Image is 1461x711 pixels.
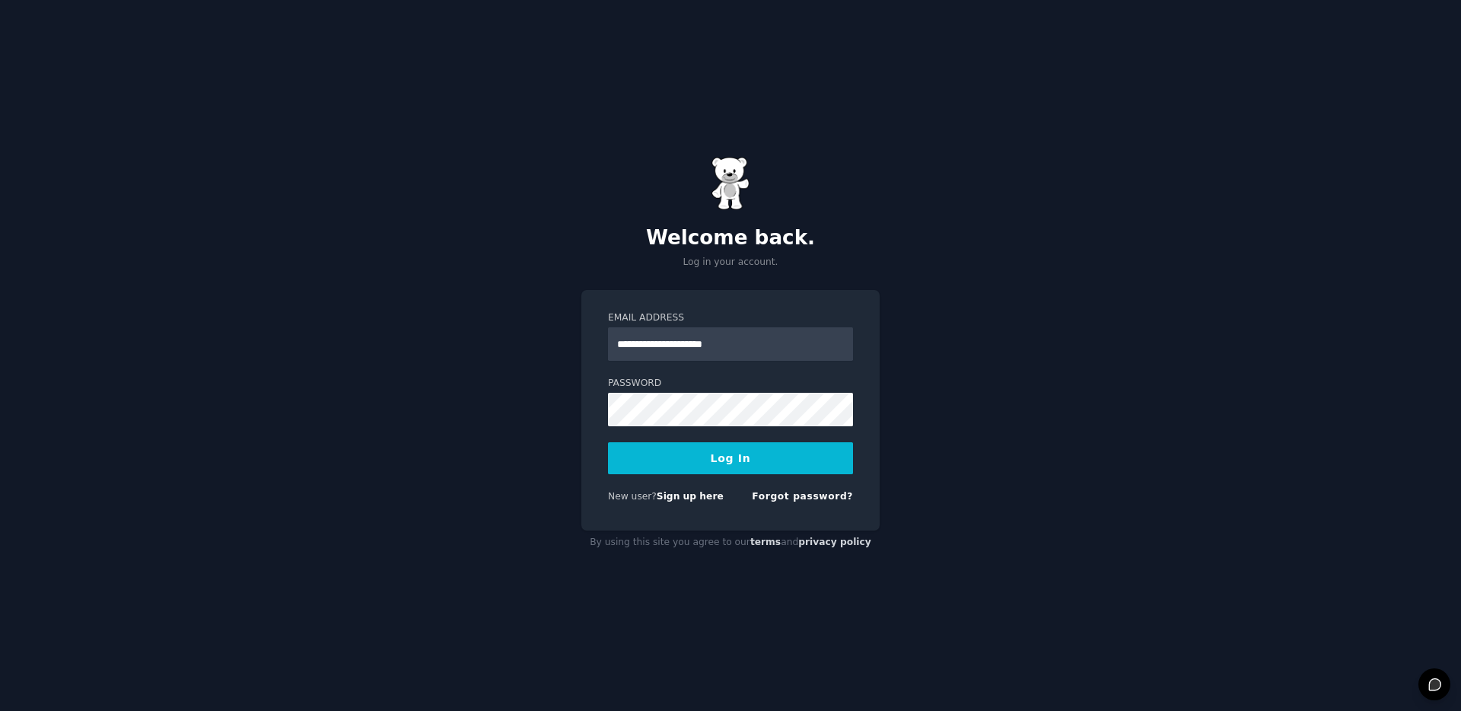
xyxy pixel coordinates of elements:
span: New user? [608,491,657,502]
label: Password [608,377,853,391]
a: Forgot password? [752,491,853,502]
h2: Welcome back. [581,226,880,250]
a: Sign up here [657,491,724,502]
button: Log In [608,442,853,474]
label: Email Address [608,311,853,325]
div: By using this site you agree to our and [581,531,880,555]
a: privacy policy [798,537,871,547]
p: Log in your account. [581,256,880,269]
img: Gummy Bear [711,157,750,210]
a: terms [750,537,781,547]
